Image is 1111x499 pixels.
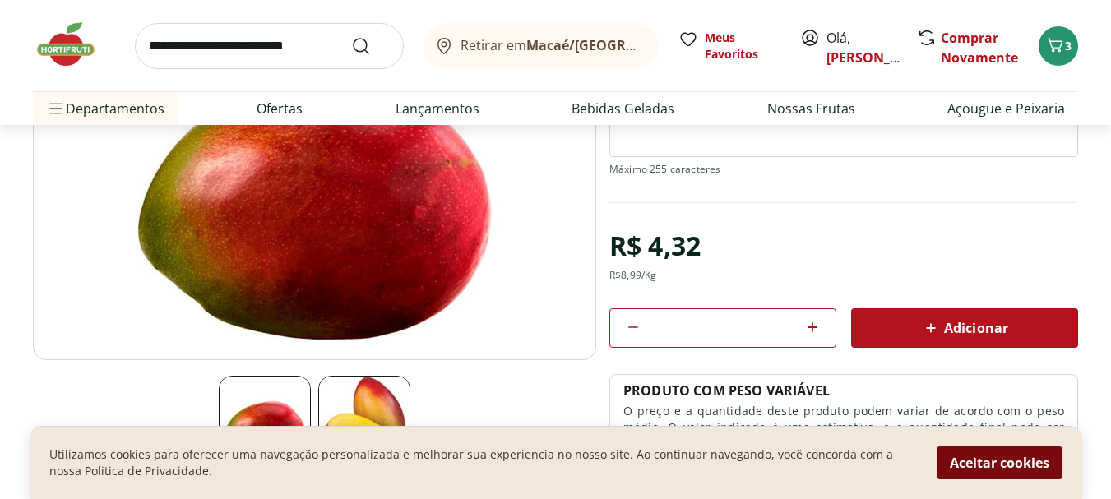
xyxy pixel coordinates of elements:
[826,49,933,67] a: [PERSON_NAME]
[396,99,479,118] a: Lançamentos
[678,30,780,62] a: Meus Favoritos
[941,29,1018,67] a: Comprar Novamente
[219,376,311,468] img: Manga Palmer Unidade
[705,30,780,62] span: Meus Favoritos
[851,308,1078,348] button: Adicionar
[937,446,1062,479] button: Aceitar cookies
[623,381,830,400] p: PRODUTO COM PESO VARIÁVEL
[49,446,917,479] p: Utilizamos cookies para oferecer uma navegação personalizada e melhorar sua experiencia no nosso ...
[826,28,900,67] span: Olá,
[33,20,115,69] img: Hortifruti
[135,23,404,69] input: search
[947,99,1065,118] a: Açougue e Peixaria
[767,99,855,118] a: Nossas Frutas
[351,36,391,56] button: Submit Search
[921,318,1008,338] span: Adicionar
[46,89,66,128] button: Menu
[1065,38,1072,53] span: 3
[1039,26,1078,66] button: Carrinho
[572,99,674,118] a: Bebidas Geladas
[609,269,656,282] div: R$ 8,99 /Kg
[257,99,303,118] a: Ofertas
[623,403,1064,452] p: O preço e a quantidade deste produto podem variar de acordo com o peso médio. O valor indicado é ...
[318,376,410,468] img: Segunda foto Manga Palmer Unidade
[424,23,659,69] button: Retirar emMacaé/[GEOGRAPHIC_DATA]
[526,36,711,54] b: Macaé/[GEOGRAPHIC_DATA]
[461,38,642,53] span: Retirar em
[609,223,701,269] div: R$ 4,32
[46,89,164,128] span: Departamentos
